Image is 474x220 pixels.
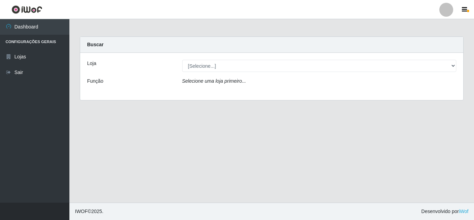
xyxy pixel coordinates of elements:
[459,209,468,214] a: iWof
[87,42,103,47] strong: Buscar
[182,78,246,84] i: Selecione uma loja primeiro...
[11,5,42,14] img: CoreUI Logo
[75,209,88,214] span: IWOF
[421,208,468,215] span: Desenvolvido por
[75,208,103,215] span: © 2025 .
[87,60,96,67] label: Loja
[87,78,103,85] label: Função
